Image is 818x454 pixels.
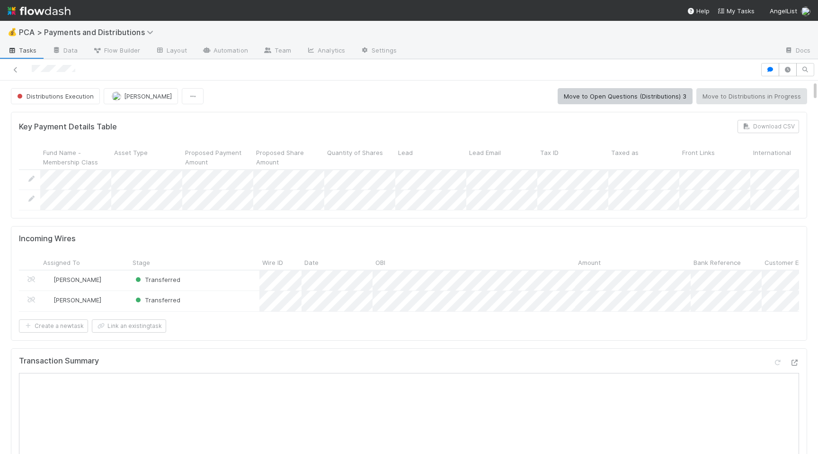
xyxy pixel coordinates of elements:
[8,3,71,19] img: logo-inverted-e16ddd16eac7371096b0.svg
[466,145,537,169] div: Lead Email
[324,145,395,169] div: Quantity of Shares
[53,276,101,283] span: [PERSON_NAME]
[133,258,150,267] span: Stage
[608,145,679,169] div: Taxed as
[44,44,85,59] a: Data
[253,145,324,169] div: Proposed Share Amount
[124,92,172,100] span: [PERSON_NAME]
[777,44,818,59] a: Docs
[133,275,180,284] div: Transferred
[44,276,52,283] img: avatar_eacbd5bb-7590-4455-a9e9-12dcb5674423.png
[256,44,299,59] a: Team
[687,6,710,16] div: Help
[133,276,180,283] span: Transferred
[112,91,121,101] img: avatar_a2d05fec-0a57-4266-8476-74cda3464b0e.png
[44,295,101,305] div: [PERSON_NAME]
[182,145,253,169] div: Proposed Payment Amount
[8,28,17,36] span: 💰
[53,296,101,304] span: [PERSON_NAME]
[92,319,166,333] button: Link an existingtask
[8,45,37,55] span: Tasks
[717,7,755,15] span: My Tasks
[19,234,76,244] h5: Incoming Wires
[558,88,693,104] button: Move to Open Questions (Distributions) 3
[395,145,466,169] div: Lead
[11,88,100,104] button: Distributions Execution
[104,88,178,104] button: [PERSON_NAME]
[801,7,810,16] img: avatar_a2d05fec-0a57-4266-8476-74cda3464b0e.png
[578,258,601,267] span: Amount
[19,319,88,333] button: Create a newtask
[717,6,755,16] a: My Tasks
[738,120,799,133] button: Download CSV
[375,258,385,267] span: OBI
[299,44,353,59] a: Analytics
[262,258,283,267] span: Wire ID
[133,296,180,304] span: Transferred
[15,92,94,100] span: Distributions Execution
[304,258,319,267] span: Date
[679,145,750,169] div: Front Links
[694,258,741,267] span: Bank Reference
[44,296,52,304] img: avatar_eacbd5bb-7590-4455-a9e9-12dcb5674423.png
[43,258,80,267] span: Assigned To
[44,275,101,284] div: [PERSON_NAME]
[19,122,117,132] h5: Key Payment Details Table
[195,44,256,59] a: Automation
[111,145,182,169] div: Asset Type
[148,44,195,59] a: Layout
[85,44,148,59] a: Flow Builder
[40,145,111,169] div: Fund Name - Membership Class
[133,295,180,305] div: Transferred
[353,44,404,59] a: Settings
[537,145,608,169] div: Tax ID
[19,27,158,37] span: PCA > Payments and Distributions
[19,356,99,366] h5: Transaction Summary
[696,88,807,104] button: Move to Distributions in Progress
[93,45,140,55] span: Flow Builder
[770,7,797,15] span: AngelList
